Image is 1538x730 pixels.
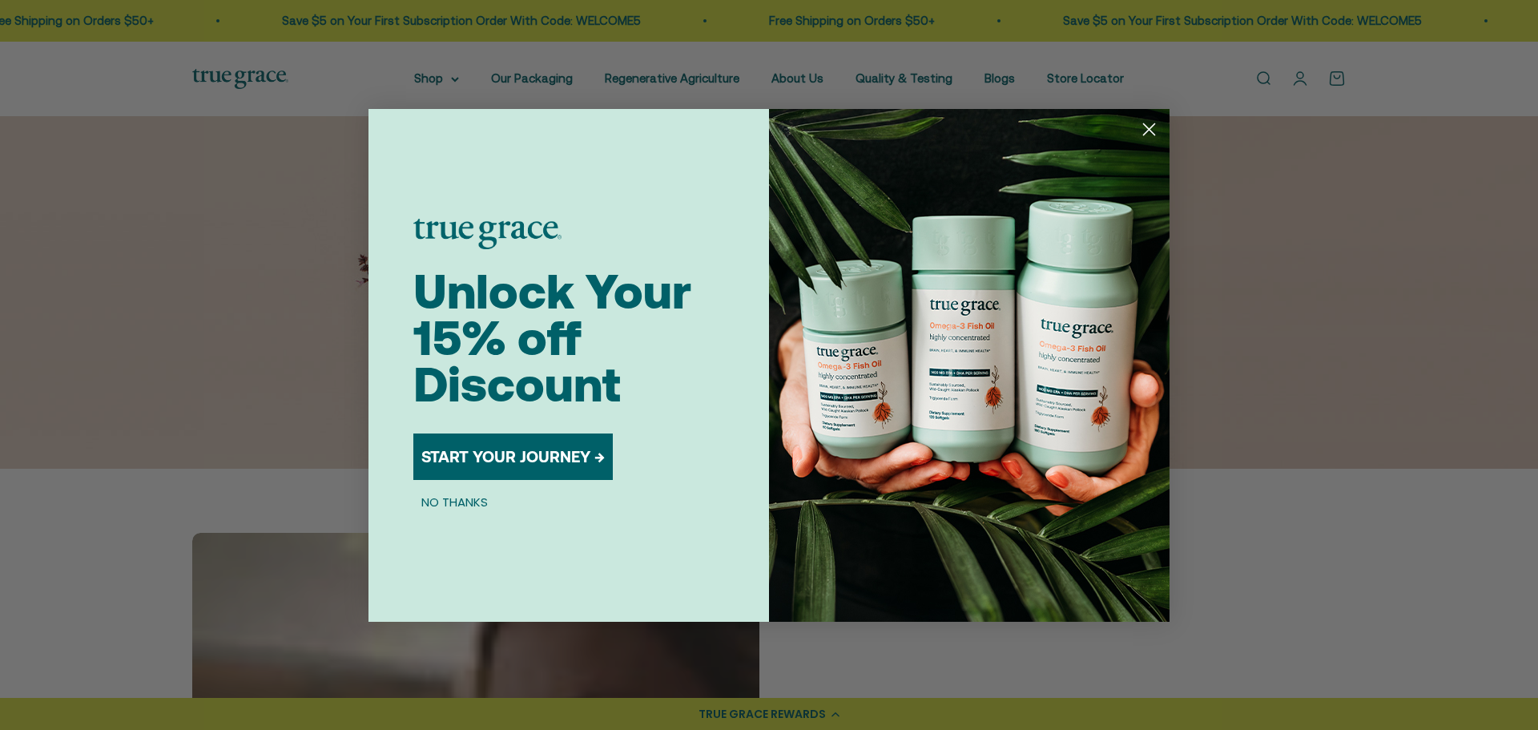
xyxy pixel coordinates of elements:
img: logo placeholder [413,219,562,249]
img: 098727d5-50f8-4f9b-9554-844bb8da1403.jpeg [769,109,1170,622]
button: Close dialog [1135,115,1163,143]
button: START YOUR JOURNEY → [413,434,613,480]
span: Unlock Your 15% off Discount [413,264,691,412]
button: NO THANKS [413,493,496,512]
